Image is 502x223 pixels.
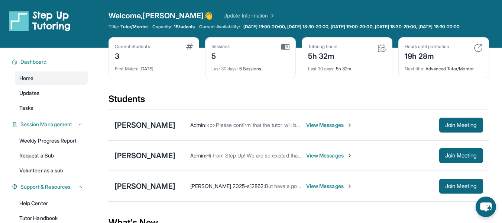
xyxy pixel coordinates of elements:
span: Title: [109,24,119,30]
span: <p>Please confirm that the tutor will be able to attend your first assigned meeting time before j... [206,122,475,128]
span: Tutor/Mentor [120,24,148,30]
div: Tutoring hours [308,44,338,50]
div: [DATE] [115,61,193,72]
span: Capacity: [152,24,173,30]
a: Home [15,71,88,85]
img: card [186,44,193,50]
img: card [281,44,289,50]
div: Sessions [211,44,230,50]
button: Dashboard [17,58,83,66]
div: Current Students [115,44,150,50]
span: Next title : [405,66,425,71]
span: [DATE] 19:00-20:00, [DATE] 18:30-20:00, [DATE] 19:00-20:00, [DATE] 18:30-20:00, [DATE] 18:30-20:00 [243,24,460,30]
span: Support & Resources [20,183,71,191]
span: First Match : [115,66,139,71]
a: Volunteer as a sub [15,164,88,177]
span: But have a good night and I will see you [DATE], bye! [265,183,389,189]
a: Update Information [223,12,275,19]
a: Request a Sub [15,149,88,162]
button: chat-button [476,197,496,217]
div: Hours until promotion [405,44,449,50]
span: Dashboard [20,58,47,66]
button: Join Meeting [439,179,483,194]
img: logo [9,10,71,31]
span: Join Meeting [445,184,477,188]
div: Advanced Tutor/Mentor [405,61,483,72]
span: 1 Students [174,24,195,30]
img: Chevron-Right [347,183,353,189]
a: Help Center [15,197,88,210]
button: Join Meeting [439,148,483,163]
img: Chevron Right [268,12,275,19]
span: Current Availability: [199,24,240,30]
div: 5h 32m [308,50,338,61]
span: Admin : [190,122,206,128]
span: Session Management [20,121,72,128]
div: 19h 28m [405,50,449,61]
span: View Messages [306,152,353,159]
a: Weekly Progress Report [15,134,88,147]
span: Welcome, [PERSON_NAME] 👋 [109,10,213,21]
div: [PERSON_NAME] [114,181,175,191]
span: Admin : [190,152,206,159]
button: Session Management [17,121,83,128]
span: Updates [19,89,40,97]
span: Last 30 days : [308,66,335,71]
span: View Messages [306,182,353,190]
span: View Messages [306,121,353,129]
div: 5 [211,50,230,61]
span: Join Meeting [445,123,477,127]
div: [PERSON_NAME] [114,120,175,130]
span: [PERSON_NAME] 2025-s12862 : [190,183,265,189]
div: 5 Sessions [211,61,289,72]
span: Last 30 days : [211,66,238,71]
img: card [474,44,483,52]
img: Chevron-Right [347,153,353,159]
img: Chevron-Right [347,122,353,128]
span: Tasks [19,104,33,112]
div: 5h 32m [308,61,386,72]
div: 3 [115,50,150,61]
a: Tasks [15,101,88,115]
img: card [377,44,386,52]
div: Students [109,93,489,109]
span: Home [19,74,33,82]
a: Updates [15,86,88,100]
a: [DATE] 19:00-20:00, [DATE] 18:30-20:00, [DATE] 19:00-20:00, [DATE] 18:30-20:00, [DATE] 18:30-20:00 [242,24,461,30]
button: Support & Resources [17,183,83,191]
button: Join Meeting [439,118,483,133]
div: [PERSON_NAME] [114,150,175,161]
span: Join Meeting [445,153,477,158]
